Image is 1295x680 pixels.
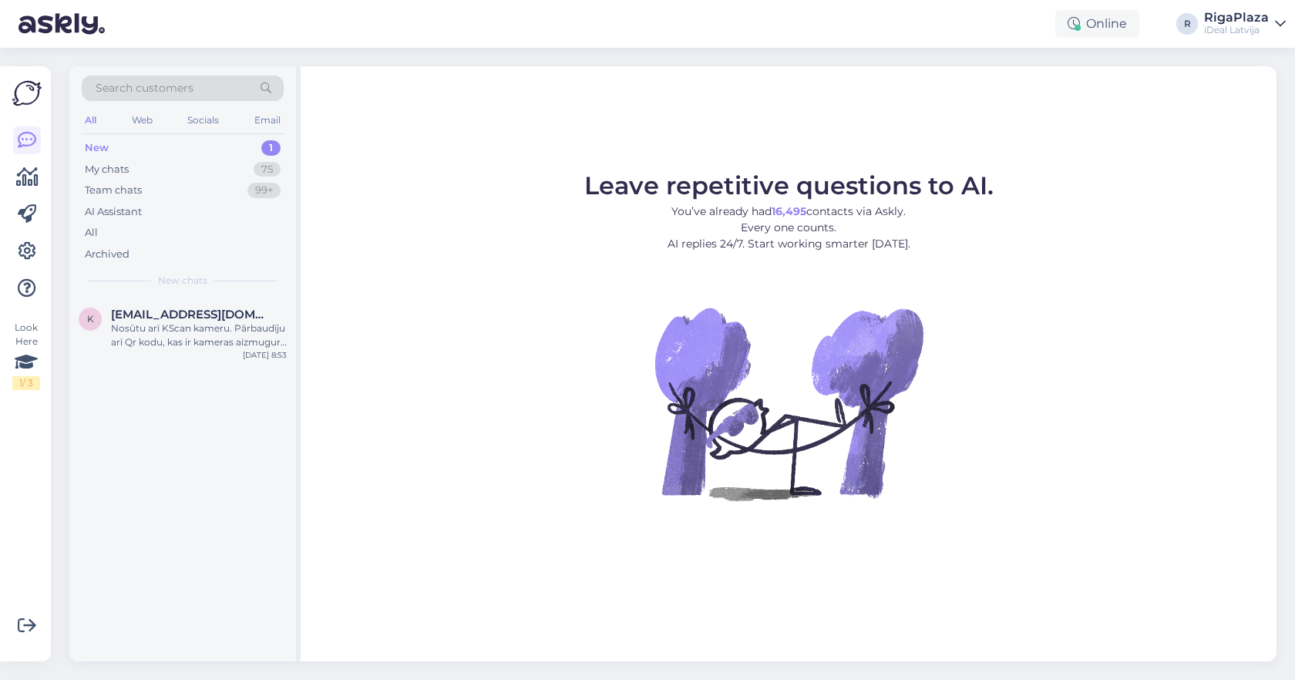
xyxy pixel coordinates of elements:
[85,183,142,198] div: Team chats
[1204,12,1286,36] a: RigaPlazaiDeal Latvija
[1176,13,1198,35] div: R
[85,140,109,156] div: New
[772,204,806,218] b: 16,495
[243,349,287,361] div: [DATE] 8:53
[96,80,193,96] span: Search customers
[184,110,222,130] div: Socials
[584,204,994,252] p: You’ve already had contacts via Askly. Every one counts. AI replies 24/7. Start working smarter [...
[254,162,281,177] div: 75
[87,313,94,325] span: k
[85,247,129,262] div: Archived
[1055,10,1139,38] div: Online
[12,321,40,390] div: Look Here
[247,183,281,198] div: 99+
[85,204,142,220] div: AI Assistant
[1204,12,1269,24] div: RigaPlaza
[650,264,927,542] img: No Chat active
[85,225,98,241] div: All
[1204,24,1269,36] div: iDeal Latvija
[261,140,281,156] div: 1
[158,274,207,288] span: New chats
[584,170,994,200] span: Leave repetitive questions to AI.
[251,110,284,130] div: Email
[111,321,287,349] div: Nosūtu arī KScan kameru. Pārbaudīju arī Qr kodu, kas ir kameras aizmugurē - mana ierīce šo Qr kod...
[129,110,156,130] div: Web
[85,162,129,177] div: My chats
[111,308,271,321] span: katrina.vorslova@gmail.com
[12,79,42,108] img: Askly Logo
[82,110,99,130] div: All
[12,376,40,390] div: 1 / 3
